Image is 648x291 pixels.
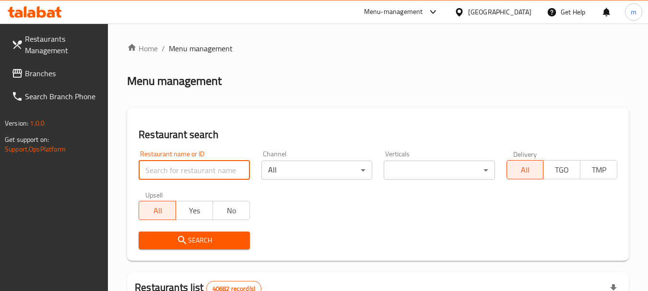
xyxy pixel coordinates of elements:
span: TGO [547,163,577,177]
button: Yes [176,201,213,220]
span: Version: [5,117,28,129]
h2: Menu management [127,73,222,89]
button: Search [139,232,249,249]
span: m [631,7,636,17]
a: Support.OpsPlatform [5,143,66,155]
span: 1.0.0 [30,117,45,129]
label: Delivery [513,151,537,157]
button: All [507,160,544,179]
span: All [143,204,172,218]
span: Branches [25,68,101,79]
a: Restaurants Management [4,27,108,62]
div: Menu-management [364,6,423,18]
div: All [261,161,372,180]
a: Search Branch Phone [4,85,108,108]
button: TGO [543,160,580,179]
button: No [212,201,250,220]
span: Restaurants Management [25,33,101,56]
span: No [217,204,246,218]
span: All [511,163,540,177]
nav: breadcrumb [127,43,629,54]
span: Get support on: [5,133,49,146]
button: TMP [580,160,617,179]
span: Search Branch Phone [25,91,101,102]
input: Search for restaurant name or ID.. [139,161,249,180]
div: ​ [384,161,495,180]
label: Upsell [145,191,163,198]
a: Home [127,43,158,54]
span: Menu management [169,43,233,54]
h2: Restaurant search [139,128,617,142]
span: TMP [584,163,613,177]
span: Yes [180,204,209,218]
a: Branches [4,62,108,85]
button: All [139,201,176,220]
div: [GEOGRAPHIC_DATA] [468,7,531,17]
span: Search [146,234,242,246]
li: / [162,43,165,54]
